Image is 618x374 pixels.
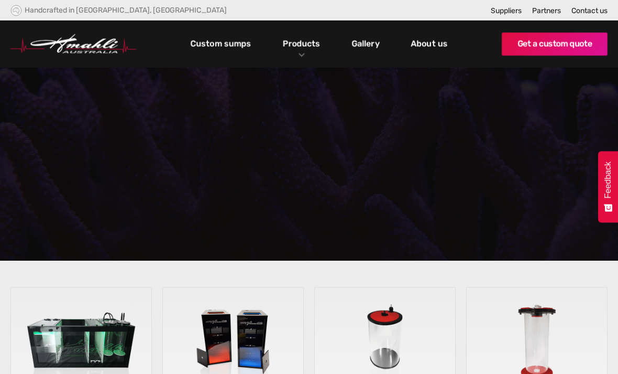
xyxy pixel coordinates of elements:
a: Partners [532,6,561,15]
a: About us [409,35,450,53]
a: Gallery [349,35,382,53]
a: Custom sumps [188,35,254,53]
img: Hmahli Australia Logo [10,34,136,54]
span: Feedback [603,162,613,198]
div: Products [275,20,328,68]
a: Suppliers [491,6,522,15]
a: Products [280,36,323,51]
a: Contact us [571,6,608,15]
a: home [10,34,136,54]
button: Feedback - Show survey [598,151,618,222]
div: Handcrafted in [GEOGRAPHIC_DATA], [GEOGRAPHIC_DATA] [25,6,227,15]
a: Get a custom quote [502,33,608,56]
